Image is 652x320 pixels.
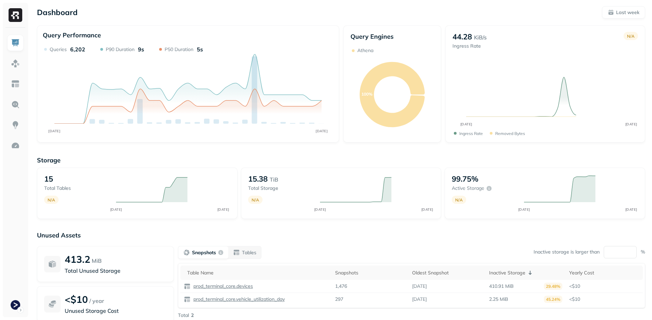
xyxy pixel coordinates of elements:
[314,207,326,212] tspan: [DATE]
[335,283,347,290] p: 1,476
[452,32,472,41] p: 44.28
[44,185,109,192] p: Total tables
[11,100,20,109] img: Query Explorer
[65,307,167,315] p: Unused Storage Cost
[92,257,102,265] p: MiB
[534,249,600,255] p: Inactive storage is larger than
[187,270,328,276] div: Table Name
[192,283,253,290] p: prod_terminal_core.devices
[89,297,104,305] p: / year
[544,296,562,303] p: 45.24%
[421,207,433,212] tspan: [DATE]
[489,270,525,276] p: Inactive Storage
[217,207,229,212] tspan: [DATE]
[65,267,167,275] p: Total Unused Storage
[252,197,259,202] p: N/A
[489,283,514,290] p: 410.91 MiB
[11,38,20,47] img: Dashboard
[242,249,256,256] p: Tables
[43,31,101,39] p: Query Performance
[627,34,635,39] p: N/A
[625,207,637,212] tspan: [DATE]
[361,91,372,97] text: 100%
[70,46,85,53] p: 6,202
[316,129,328,133] tspan: [DATE]
[270,175,278,184] p: TiB
[412,296,427,303] p: [DATE]
[50,46,67,53] p: Queries
[569,296,639,303] p: <$10
[248,174,268,184] p: 15.38
[165,46,193,53] p: P50 Duration
[452,185,484,192] p: Active storage
[625,122,637,126] tspan: [DATE]
[474,33,487,41] p: KiB/s
[184,283,191,290] img: table
[110,207,122,212] tspan: [DATE]
[350,33,434,40] p: Query Engines
[335,270,405,276] div: Snapshots
[518,207,530,212] tspan: [DATE]
[44,174,53,184] p: 15
[9,8,22,22] img: Ryft
[489,296,508,303] p: 2.25 MiB
[48,197,55,202] p: N/A
[138,46,144,53] p: 9s
[48,129,60,133] tspan: [DATE]
[452,174,478,184] p: 99.75%
[192,249,216,256] p: Snapshots
[65,293,88,305] p: <$10
[335,296,343,303] p: 297
[357,47,373,54] p: Athena
[602,6,645,19] button: Last week
[11,141,20,150] img: Optimization
[495,131,525,136] p: Removed bytes
[37,156,645,164] p: Storage
[191,283,253,290] a: prod_terminal_core.devices
[106,46,135,53] p: P90 Duration
[11,59,20,68] img: Assets
[412,283,427,290] p: [DATE]
[459,131,483,136] p: Ingress Rate
[544,283,562,290] p: 29.48%
[11,121,20,130] img: Insights
[616,9,639,16] p: Last week
[37,8,78,17] p: Dashboard
[191,296,285,303] a: prod_terminal_core.vehicle_utilization_day
[11,300,20,310] img: Terminal
[460,122,472,126] tspan: [DATE]
[412,270,482,276] div: Oldest Snapshot
[191,312,194,319] p: 2
[569,283,639,290] p: <$10
[184,296,191,303] img: table
[455,197,463,202] p: N/A
[11,79,20,88] img: Asset Explorer
[37,231,645,239] p: Unused Assets
[452,43,487,49] p: Ingress Rate
[569,270,639,276] div: Yearly Cost
[248,185,313,192] p: Total storage
[178,312,189,319] p: Total
[641,249,645,255] p: %
[197,46,203,53] p: 5s
[192,296,285,303] p: prod_terminal_core.vehicle_utilization_day
[65,253,90,265] p: 413.2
